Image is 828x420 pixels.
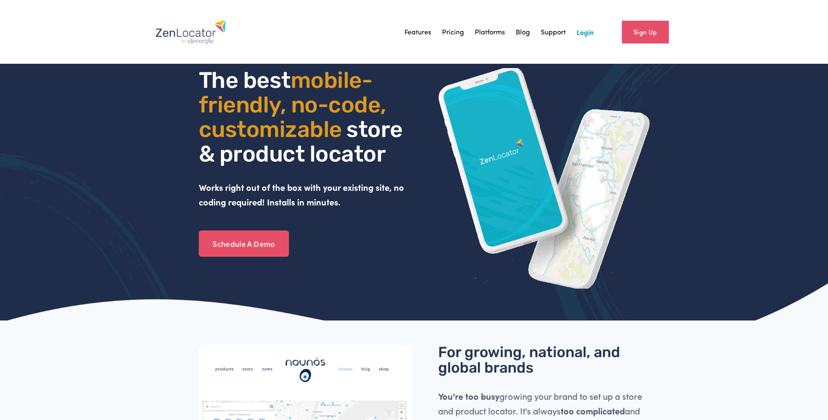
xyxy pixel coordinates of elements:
[577,25,594,38] a: Login
[442,25,464,38] a: Pricing
[199,181,406,208] strong: Works right out of the box with your existing site, no coding required! Installs in minutes.
[561,405,625,417] strong: too complicated
[199,116,408,167] span: store & product locator
[622,21,669,44] a: Sign Up
[405,25,431,38] a: Features
[155,19,226,45] img: Zenlocator
[438,390,499,402] strong: You're too busy
[541,25,566,38] a: Support
[475,25,505,38] a: Platforms
[199,67,291,93] span: The best
[199,67,391,143] span: mobile- friendly, no-code, customizable
[438,343,624,376] span: For growing, national, and global brands
[516,25,530,38] a: Blog
[199,230,289,257] a: Schedule A Demo
[438,68,651,289] img: ZenLocator phone mockup gif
